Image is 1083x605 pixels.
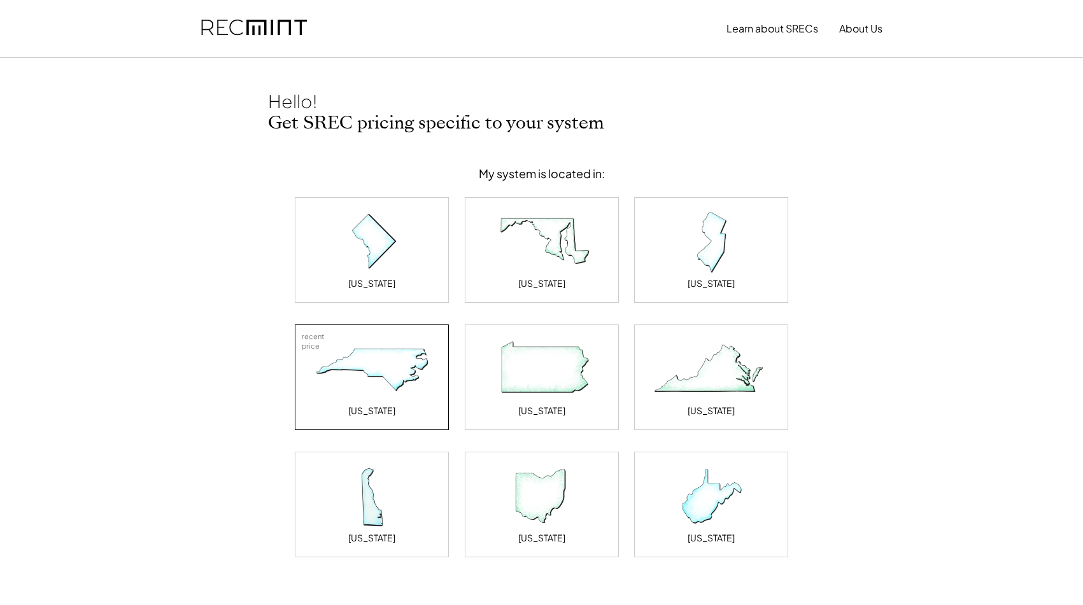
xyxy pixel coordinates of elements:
img: West Virginia [648,465,775,529]
h2: Get SREC pricing specific to your system [268,113,816,134]
img: Pennsylvania [478,338,605,401]
button: About Us [839,16,882,41]
img: Delaware [308,465,435,529]
div: [US_STATE] [688,532,735,545]
img: Virginia [648,338,775,401]
img: Maryland [478,211,605,274]
img: Ohio [478,465,605,529]
div: Hello! [268,90,395,113]
div: [US_STATE] [348,277,395,290]
div: [US_STATE] [518,405,565,417]
img: District of Columbia [308,211,435,274]
div: [US_STATE] [688,405,735,417]
div: My system is located in: [479,166,605,181]
img: North Carolina [308,338,435,401]
img: New Jersey [648,211,775,274]
div: [US_STATE] [348,532,395,545]
div: [US_STATE] [688,277,735,290]
div: [US_STATE] [518,277,565,290]
div: [US_STATE] [518,532,565,545]
img: recmint-logotype%403x.png [201,7,307,50]
div: [US_STATE] [348,405,395,417]
button: Learn about SRECs [726,16,818,41]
